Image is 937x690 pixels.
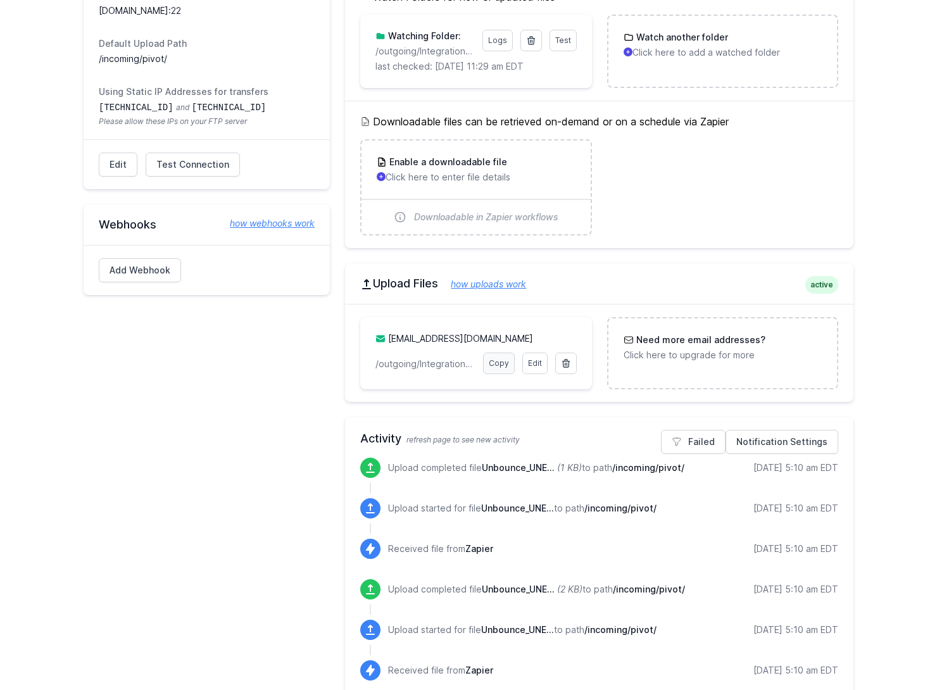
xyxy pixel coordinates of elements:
[99,4,315,17] dd: [DOMAIN_NAME]:22
[146,153,240,177] a: Test Connection
[388,502,657,515] p: Upload started for file to path
[360,276,838,291] h2: Upload Files
[482,584,555,594] span: Unbounce_UNEGrad_Leads_2025-09-20.csv
[608,16,837,74] a: Watch another folder Click here to add a watched folder
[557,584,582,594] i: (2 KB)
[805,276,838,294] span: active
[661,430,726,454] a: Failed
[753,543,838,555] div: [DATE] 5:10 am EDT
[726,430,838,454] a: Notification Settings
[217,217,315,230] a: how webhooks work
[753,502,838,515] div: [DATE] 5:10 am EDT
[99,116,315,127] span: Please allow these IPs on your FTP server
[874,627,922,675] iframe: Drift Widget Chat Controller
[555,35,571,45] span: Test
[414,211,558,223] span: Downloadable in Zapier workflows
[483,353,515,374] a: Copy
[406,435,520,444] span: refresh page to see new activity
[99,103,173,113] code: [TECHNICAL_ID]
[388,543,493,555] p: Received file from
[387,156,507,168] h3: Enable a downloadable file
[156,158,229,171] span: Test Connection
[482,462,555,473] span: Unbounce_UNEGrad_Leads_2025-09-21.csv
[753,624,838,636] div: [DATE] 5:10 am EDT
[388,461,684,474] p: Upload completed file to path
[388,664,493,677] p: Received file from
[465,543,493,554] span: Zapier
[386,30,461,42] h3: Watching Folder:
[375,45,474,58] p: /outgoing/Integrations/salesforce
[377,171,575,184] p: Click here to enter file details
[634,334,765,346] h3: Need more email addresses?
[608,318,837,377] a: Need more email addresses? Click here to upgrade for more
[557,462,582,473] i: (1 KB)
[481,624,554,635] span: Unbounce_UNEGrad_Leads_2025-09-20.csv
[176,103,189,112] span: and
[360,114,838,129] h5: Downloadable files can be retrieved on-demand or on a schedule via Zapier
[753,461,838,474] div: [DATE] 5:10 am EDT
[192,103,267,113] code: [TECHNICAL_ID]
[613,584,685,594] span: /incoming/pivot/
[375,358,475,370] p: /outgoing/Integrations/salesforce
[438,279,526,289] a: how uploads work
[624,349,822,361] p: Click here to upgrade for more
[375,60,576,73] p: last checked: [DATE] 11:29 am EDT
[634,31,728,44] h3: Watch another folder
[388,333,533,344] a: [EMAIL_ADDRESS][DOMAIN_NAME]
[481,503,554,513] span: Unbounce_UNEGrad_Leads_2025-09-21.csv
[99,258,181,282] a: Add Webhook
[99,37,315,50] dt: Default Upload Path
[612,462,684,473] span: /incoming/pivot/
[465,665,493,675] span: Zapier
[388,583,685,596] p: Upload completed file to path
[584,624,657,635] span: /incoming/pivot/
[522,353,548,374] a: Edit
[99,53,315,65] dd: /incoming/pivot/
[584,503,657,513] span: /incoming/pivot/
[550,30,577,51] a: Test
[99,85,315,98] dt: Using Static IP Addresses for transfers
[360,430,838,448] h2: Activity
[482,30,513,51] a: Logs
[99,217,315,232] h2: Webhooks
[362,141,590,234] a: Enable a downloadable file Click here to enter file details Downloadable in Zapier workflows
[624,46,822,59] p: Click here to add a watched folder
[388,624,657,636] p: Upload started for file to path
[99,153,137,177] a: Edit
[753,664,838,677] div: [DATE] 5:10 am EDT
[753,583,838,596] div: [DATE] 5:10 am EDT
